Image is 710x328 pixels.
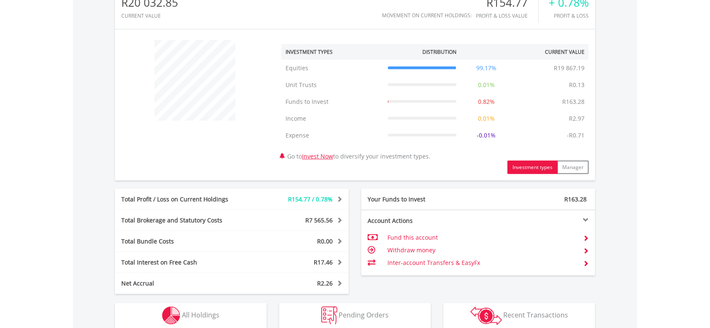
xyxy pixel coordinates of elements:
td: 0.01% [461,77,512,93]
span: Recent Transactions [504,310,569,320]
div: Profit & Loss Value [476,13,538,19]
div: Movement on Current Holdings: [382,13,472,18]
img: transactions-zar-wht.png [470,307,502,325]
span: R154.77 / 0.78% [288,195,333,203]
div: Profit & Loss [549,13,589,19]
td: Unit Trusts [281,77,384,93]
span: All Holdings [182,310,219,320]
div: Distribution [422,48,456,56]
div: Total Brokerage and Statutory Costs [115,216,251,225]
span: Pending Orders [339,310,389,320]
div: Total Profit / Loss on Current Holdings [115,195,251,204]
td: R19 867.19 [550,60,589,77]
span: R17.46 [314,258,333,266]
td: Funds to Invest [281,93,384,110]
span: R0.00 [317,237,333,245]
td: Fund this account [387,231,577,244]
div: Account Actions [361,217,478,225]
span: R7 565.56 [305,216,333,224]
div: Go to to diversify your investment types. [275,36,595,174]
div: Total Bundle Costs [115,237,251,246]
a: Invest Now [302,152,333,160]
th: Investment Types [281,44,384,60]
div: Net Accrual [115,279,251,288]
td: Income [281,110,384,127]
th: Current Value [512,44,589,60]
td: Equities [281,60,384,77]
button: Investment types [507,161,558,174]
td: -R0.71 [563,127,589,144]
td: R163.28 [558,93,589,110]
td: Inter-account Transfers & EasyFx [387,257,577,269]
span: R163.28 [564,195,587,203]
img: holdings-wht.png [162,307,180,325]
button: Manager [557,161,589,174]
img: pending_instructions-wht.png [321,307,337,325]
td: R0.13 [565,77,589,93]
div: Total Interest on Free Cash [115,258,251,267]
div: Your Funds to Invest [361,195,478,204]
td: Withdraw money [387,244,577,257]
td: Expense [281,127,384,144]
td: 0.82% [461,93,512,110]
div: CURRENT VALUE [121,13,178,19]
td: 0.01% [461,110,512,127]
td: -0.01% [461,127,512,144]
td: 99.17% [461,60,512,77]
span: R2.26 [317,279,333,287]
td: R2.97 [565,110,589,127]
